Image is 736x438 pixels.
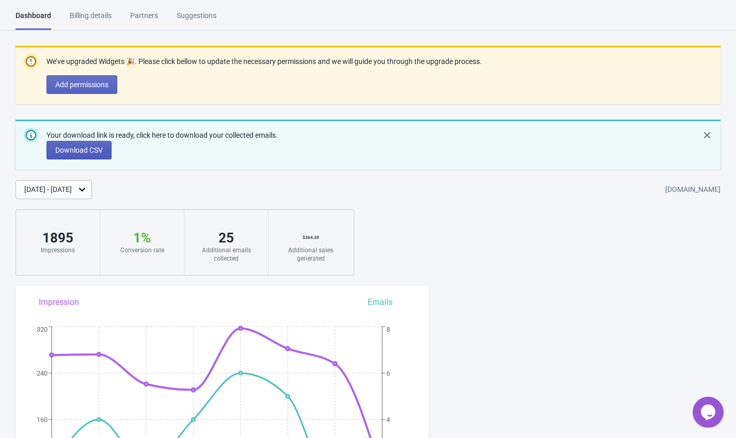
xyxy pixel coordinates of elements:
[177,10,216,28] div: Suggestions
[70,10,112,28] div: Billing details
[693,397,726,428] iframe: chat widget
[46,141,112,159] button: Download CSV
[386,369,390,377] tspan: 6
[195,246,258,263] div: Additional emails collected
[195,230,258,246] div: 25
[111,246,174,254] div: Conversion rate
[55,80,108,89] span: Add permissions
[386,416,390,424] tspan: 4
[386,326,390,333] tspan: 8
[26,246,89,254] div: Impressions
[130,10,158,28] div: Partners
[26,230,89,246] div: 1895
[15,10,51,30] div: Dashboard
[279,246,342,263] div: Additional sales generated
[46,75,117,94] button: Add permissions
[37,326,48,333] tspan: 320
[111,230,174,246] div: 1 %
[279,230,342,246] div: $ 364.30
[46,56,482,67] p: We’ve upgraded Widgets 🎉. Please click bellow to update the necessary permissions and we will gui...
[24,184,72,195] div: [DATE] - [DATE]
[37,416,48,424] tspan: 160
[698,126,716,144] button: Dismiss notification
[665,181,721,199] div: [DOMAIN_NAME]
[46,130,278,141] p: Your download link is ready, click here to download your collected emails.
[37,369,48,377] tspan: 240
[55,146,103,154] span: Download CSV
